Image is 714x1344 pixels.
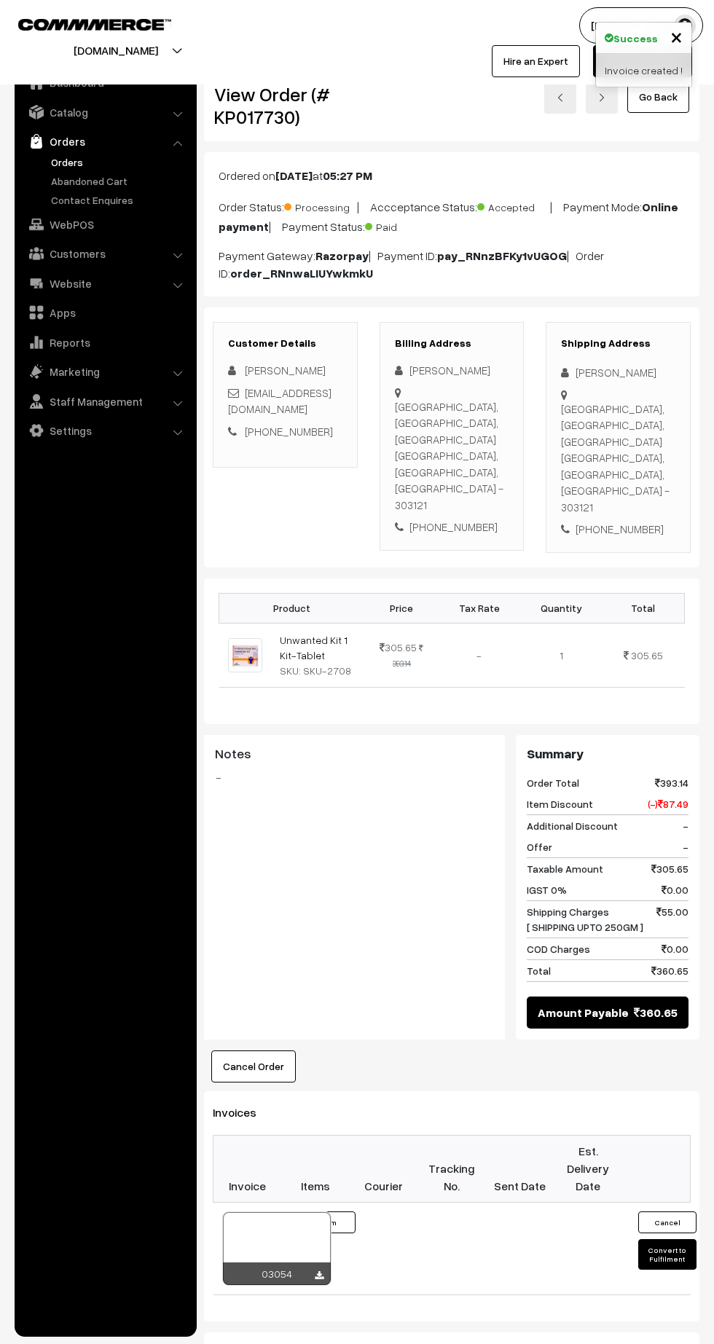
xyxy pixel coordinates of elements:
[602,593,684,623] th: Total
[627,81,689,113] a: Go Back
[47,192,192,208] a: Contact Enquires
[230,266,373,280] b: order_RNnwaLIUYwkmkU
[18,15,146,32] a: COMMMERCE
[214,83,358,128] h2: View Order (# KP017730)
[656,904,688,935] span: 55.00
[215,769,494,786] blockquote: -
[395,362,509,379] div: [PERSON_NAME]
[223,1262,331,1285] div: 03054
[350,1135,418,1202] th: Courier
[18,128,192,154] a: Orders
[18,19,171,30] img: COMMMERCE
[670,25,683,47] button: Close
[18,329,192,355] a: Reports
[527,775,579,790] span: Order Total
[486,1135,554,1202] th: Sent Date
[638,1239,697,1270] button: Convert to Fulfilment
[395,519,509,535] div: [PHONE_NUMBER]
[323,168,372,183] b: 05:27 PM
[662,941,688,956] span: 0.00
[597,93,606,102] img: right-arrow.png
[18,358,192,385] a: Marketing
[280,663,356,678] div: SKU: SKU-2708
[18,388,192,414] a: Staff Management
[527,796,593,811] span: Item Discount
[315,248,369,263] b: Razorpay
[683,818,688,833] span: -
[380,641,417,653] span: 305.65
[631,649,663,661] span: 305.65
[215,746,494,762] h3: Notes
[613,31,658,46] strong: Success
[579,7,703,44] button: [PERSON_NAME]
[219,247,685,282] p: Payment Gateway: | Payment ID: | Order ID:
[365,216,438,235] span: Paid
[674,15,696,36] img: user
[18,299,192,326] a: Apps
[18,417,192,444] a: Settings
[18,270,192,296] a: Website
[228,638,262,672] img: UNWANTED KIT.jpeg
[527,861,603,876] span: Taxable Amount
[651,963,688,978] span: 360.65
[395,398,509,514] div: [GEOGRAPHIC_DATA],[GEOGRAPHIC_DATA], [GEOGRAPHIC_DATA] [GEOGRAPHIC_DATA], [GEOGRAPHIC_DATA], [GEO...
[561,401,675,516] div: [GEOGRAPHIC_DATA],[GEOGRAPHIC_DATA], [GEOGRAPHIC_DATA] [GEOGRAPHIC_DATA], [GEOGRAPHIC_DATA], [GEO...
[561,521,675,538] div: [PHONE_NUMBER]
[211,1050,296,1082] button: Cancel Order
[520,593,602,623] th: Quantity
[554,1135,622,1202] th: Est. Delivery Date
[437,248,567,263] b: pay_RNnzBFKy1vUGOG
[284,196,357,215] span: Processing
[228,337,342,350] h3: Customer Details
[560,649,563,661] span: 1
[556,93,565,102] img: left-arrow.png
[527,941,590,956] span: COD Charges
[47,154,192,170] a: Orders
[439,623,520,687] td: -
[417,1135,486,1202] th: Tracking No.
[219,167,685,184] p: Ordered on at
[634,1004,678,1021] span: 360.65
[561,364,675,381] div: [PERSON_NAME]
[670,23,683,50] span: ×
[280,634,348,661] a: Unwanted Kit 1 Kit-Tablet
[527,746,688,762] h3: Summary
[213,1105,274,1120] span: Invoices
[477,196,550,215] span: Accepted
[439,593,520,623] th: Tax Rate
[561,337,675,350] h3: Shipping Address
[281,1135,350,1202] th: Items
[47,173,192,189] a: Abandoned Cart
[213,1135,282,1202] th: Invoice
[683,839,688,854] span: -
[527,818,618,833] span: Additional Discount
[596,54,691,87] div: Invoice created !
[527,904,643,935] span: Shipping Charges [ SHIPPING UPTO 250GM ]
[219,196,685,235] p: Order Status: | Accceptance Status: | Payment Mode: | Payment Status:
[219,593,365,623] th: Product
[538,1004,629,1021] span: Amount Payable
[651,861,688,876] span: 305.65
[18,99,192,125] a: Catalog
[18,240,192,267] a: Customers
[245,363,326,377] span: [PERSON_NAME]
[365,593,439,623] th: Price
[655,775,688,790] span: 393.14
[648,796,688,811] span: (-) 87.49
[395,337,509,350] h3: Billing Address
[662,882,688,897] span: 0.00
[23,32,209,68] button: [DOMAIN_NAME]
[245,425,333,438] a: [PHONE_NUMBER]
[527,882,567,897] span: IGST 0%
[492,45,580,77] a: Hire an Expert
[527,963,551,978] span: Total
[18,211,192,237] a: WebPOS
[527,839,552,854] span: Offer
[593,45,692,77] a: My Subscription
[638,1211,697,1233] button: Cancel
[275,168,313,183] b: [DATE]
[228,386,331,416] a: [EMAIL_ADDRESS][DOMAIN_NAME]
